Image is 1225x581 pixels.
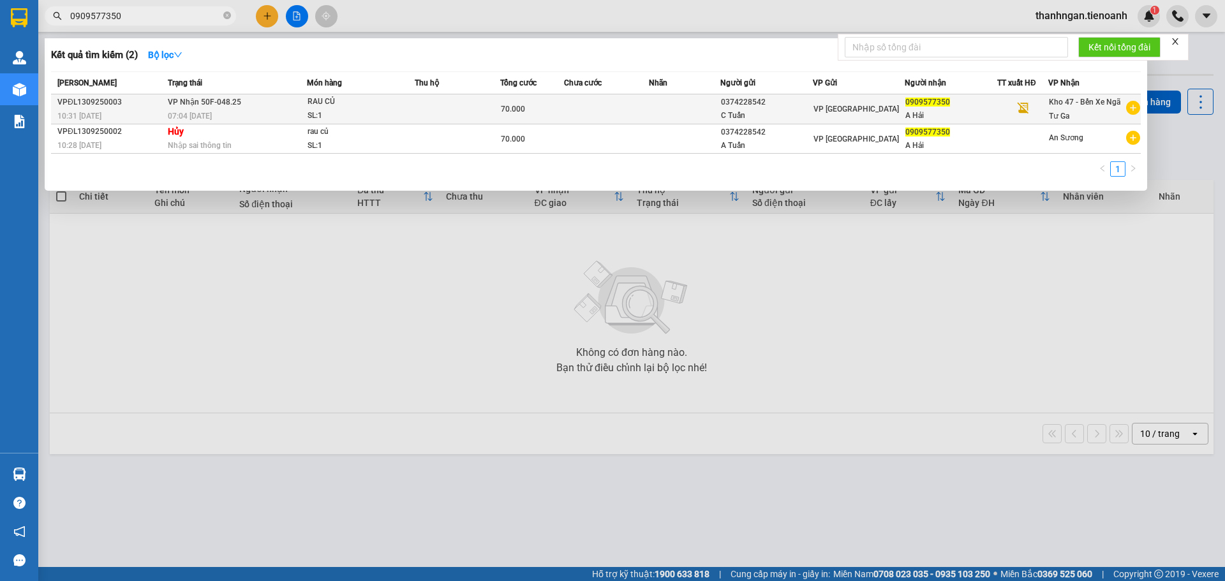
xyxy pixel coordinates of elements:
[70,9,221,23] input: Tìm tên, số ĐT hoặc mã đơn
[168,126,184,136] strong: Hủy
[308,125,403,139] div: rau củ
[138,45,193,65] button: Bộ lọcdown
[813,135,899,143] span: VP [GEOGRAPHIC_DATA]
[168,98,241,107] span: VP Nhận 50F-048.25
[174,50,182,59] span: down
[13,51,26,64] img: warehouse-icon
[57,78,117,87] span: [PERSON_NAME]
[1110,161,1125,177] li: 1
[1049,133,1083,142] span: An Sương
[57,141,101,150] span: 10:28 [DATE]
[501,105,525,114] span: 70.000
[13,526,26,538] span: notification
[721,109,812,122] div: C Tuấn
[649,78,667,87] span: Nhãn
[415,78,439,87] span: Thu hộ
[845,37,1068,57] input: Nhập số tổng đài
[168,112,212,121] span: 07:04 [DATE]
[721,139,812,152] div: A Tuấn
[1078,37,1161,57] button: Kết nối tổng đài
[500,78,537,87] span: Tổng cước
[1171,37,1180,46] span: close
[308,95,403,109] div: RAU CỦ
[308,139,403,153] div: SL: 1
[905,98,950,107] span: 0909577350
[168,78,202,87] span: Trạng thái
[501,135,525,143] span: 70.000
[1099,165,1106,172] span: left
[13,115,26,128] img: solution-icon
[1129,165,1137,172] span: right
[721,126,812,139] div: 0374228542
[905,109,997,122] div: A Hải
[1095,161,1110,177] button: left
[57,112,101,121] span: 10:31 [DATE]
[13,554,26,566] span: message
[1125,161,1141,177] button: right
[13,467,26,481] img: warehouse-icon
[1125,161,1141,177] li: Next Page
[720,78,755,87] span: Người gửi
[308,109,403,123] div: SL: 1
[148,50,182,60] strong: Bộ lọc
[223,11,231,19] span: close-circle
[813,78,837,87] span: VP Gửi
[1049,98,1120,121] span: Kho 47 - Bến Xe Ngã Tư Ga
[57,96,164,109] div: VPĐL1309250003
[11,8,27,27] img: logo-vxr
[813,105,899,114] span: VP [GEOGRAPHIC_DATA]
[1088,40,1150,54] span: Kết nối tổng đài
[997,78,1036,87] span: TT xuất HĐ
[1126,131,1140,145] span: plus-circle
[564,78,602,87] span: Chưa cước
[905,139,997,152] div: A Hải
[168,141,232,150] span: Nhập sai thông tin
[53,11,62,20] span: search
[1048,78,1080,87] span: VP Nhận
[57,125,164,138] div: VPĐL1309250002
[905,78,946,87] span: Người nhận
[721,96,812,109] div: 0374228542
[307,78,342,87] span: Món hàng
[223,10,231,22] span: close-circle
[13,83,26,96] img: warehouse-icon
[1126,101,1140,115] span: plus-circle
[51,48,138,62] h3: Kết quả tìm kiếm ( 2 )
[1111,162,1125,176] a: 1
[905,128,950,136] span: 0909577350
[13,497,26,509] span: question-circle
[1095,161,1110,177] li: Previous Page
